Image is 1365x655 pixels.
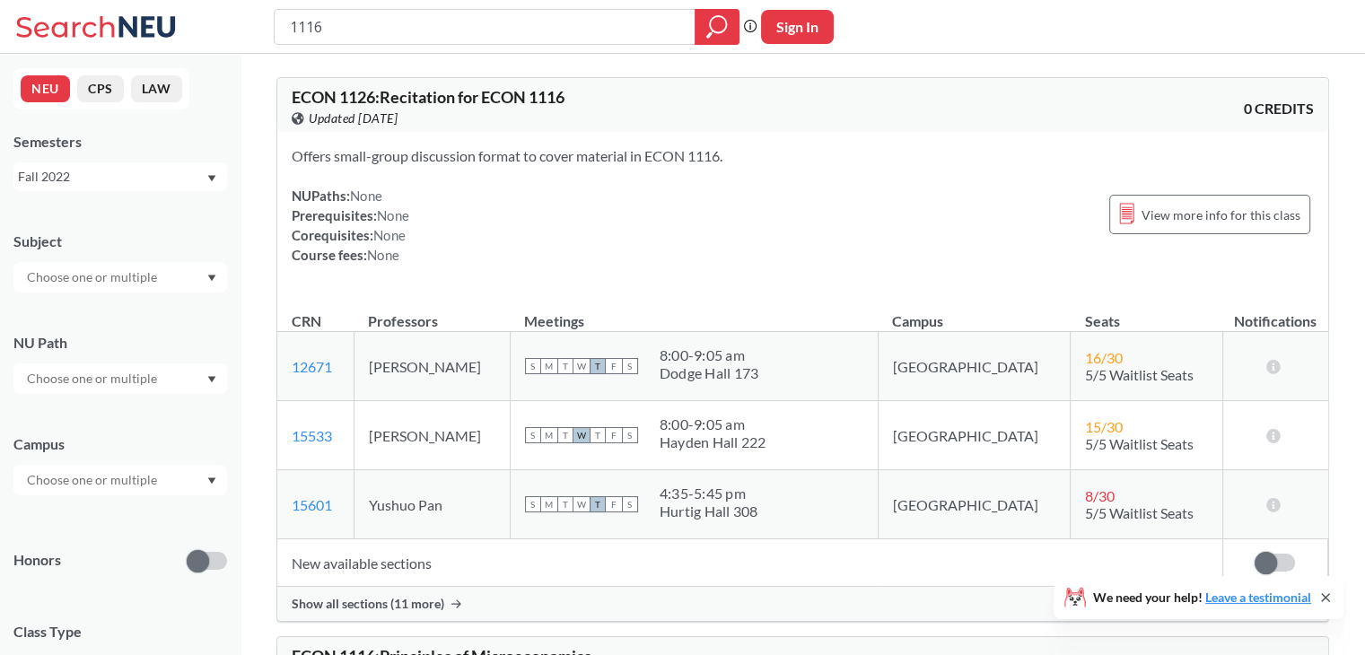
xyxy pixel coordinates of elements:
[277,587,1328,621] div: Show all sections (11 more)
[878,293,1071,332] th: Campus
[541,496,557,512] span: M
[510,293,878,332] th: Meetings
[292,87,564,107] span: ECON 1126 : Recitation for ECON 1116
[292,496,332,513] a: 15601
[207,275,216,282] svg: Dropdown arrow
[13,162,227,191] div: Fall 2022Dropdown arrow
[131,75,182,102] button: LAW
[660,364,759,382] div: Dodge Hall 173
[18,266,169,288] input: Choose one or multiple
[292,358,332,375] a: 12671
[622,496,638,512] span: S
[207,175,216,182] svg: Dropdown arrow
[590,427,606,443] span: T
[13,333,227,353] div: NU Path
[354,293,510,332] th: Professors
[13,465,227,495] div: Dropdown arrow
[590,358,606,374] span: T
[354,470,510,539] td: Yushuo Pan
[706,14,728,39] svg: magnifying glass
[660,415,766,433] div: 8:00 - 9:05 am
[207,376,216,383] svg: Dropdown arrow
[660,485,758,502] div: 4:35 - 5:45 pm
[350,188,382,204] span: None
[18,167,206,187] div: Fall 2022
[1085,504,1194,521] span: 5/5 Waitlist Seats
[13,363,227,394] div: Dropdown arrow
[354,332,510,401] td: [PERSON_NAME]
[377,207,409,223] span: None
[354,401,510,470] td: [PERSON_NAME]
[878,470,1071,539] td: [GEOGRAPHIC_DATA]
[573,496,590,512] span: W
[557,358,573,374] span: T
[288,12,682,42] input: Class, professor, course number, "phrase"
[13,262,227,293] div: Dropdown arrow
[292,147,722,164] span: Offers small-group discussion format to cover material in ECON 1116.
[660,433,766,451] div: Hayden Hall 222
[18,469,169,491] input: Choose one or multiple
[660,502,758,520] div: Hurtig Hall 308
[695,9,739,45] div: magnifying glass
[1205,589,1311,605] a: Leave a testimonial
[622,358,638,374] span: S
[1085,349,1123,366] span: 16 / 30
[373,227,406,243] span: None
[660,346,759,364] div: 8:00 - 9:05 am
[573,427,590,443] span: W
[292,186,409,265] div: NUPaths: Prerequisites: Corequisites: Course fees:
[1085,418,1123,435] span: 15 / 30
[13,550,61,571] p: Honors
[541,427,557,443] span: M
[525,427,541,443] span: S
[292,596,444,612] span: Show all sections (11 more)
[1085,487,1115,504] span: 8 / 30
[1085,435,1194,452] span: 5/5 Waitlist Seats
[1244,99,1314,118] span: 0 CREDITS
[13,132,227,152] div: Semesters
[309,109,398,128] span: Updated [DATE]
[573,358,590,374] span: W
[1085,366,1194,383] span: 5/5 Waitlist Seats
[525,496,541,512] span: S
[557,496,573,512] span: T
[590,496,606,512] span: T
[292,427,332,444] a: 15533
[21,75,70,102] button: NEU
[1093,591,1311,604] span: We need your help!
[1071,293,1223,332] th: Seats
[13,622,227,642] span: Class Type
[878,401,1071,470] td: [GEOGRAPHIC_DATA]
[13,231,227,251] div: Subject
[367,247,399,263] span: None
[525,358,541,374] span: S
[1222,293,1327,332] th: Notifications
[606,496,622,512] span: F
[606,427,622,443] span: F
[13,434,227,454] div: Campus
[18,368,169,389] input: Choose one or multiple
[1142,204,1300,226] span: View more info for this class
[541,358,557,374] span: M
[622,427,638,443] span: S
[277,539,1222,587] td: New available sections
[761,10,834,44] button: Sign In
[207,477,216,485] svg: Dropdown arrow
[878,332,1071,401] td: [GEOGRAPHIC_DATA]
[292,311,321,331] div: CRN
[606,358,622,374] span: F
[77,75,124,102] button: CPS
[557,427,573,443] span: T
